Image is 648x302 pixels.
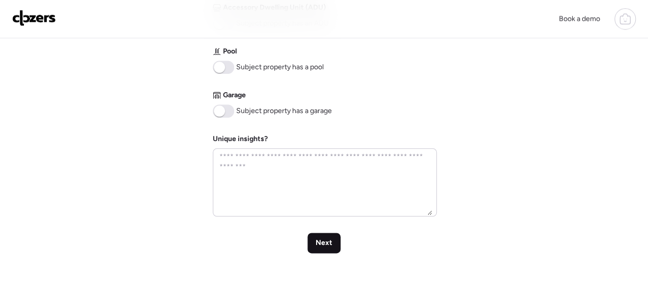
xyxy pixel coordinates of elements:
[223,46,237,57] span: Pool
[316,238,332,248] span: Next
[12,10,56,26] img: Logo
[236,62,324,72] span: Subject property has a pool
[559,14,600,23] span: Book a demo
[236,106,332,116] span: Subject property has a garage
[223,90,246,100] span: Garage
[213,134,268,143] label: Unique insights?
